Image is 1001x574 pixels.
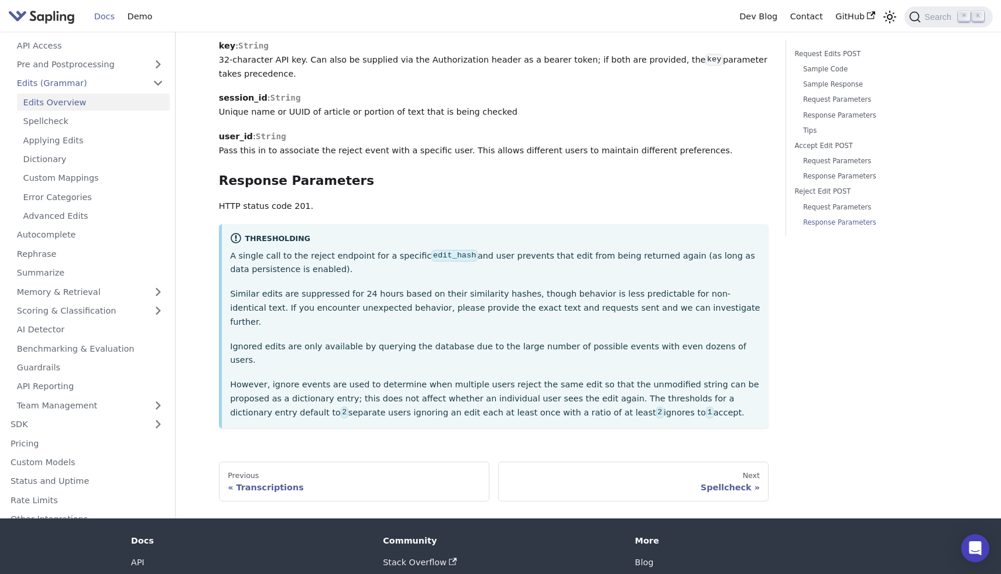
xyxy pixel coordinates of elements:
[11,359,170,376] a: Guardrails
[219,200,769,214] p: HTTP status code 201.
[635,558,654,567] a: Blog
[230,340,760,368] p: Ignored edits are only available by querying the database due to the large number of possible eve...
[656,407,664,418] code: 2
[11,75,170,92] a: Edits (Grammar)
[17,151,170,168] a: Dictionary
[11,397,170,414] a: Team Management
[88,8,121,26] a: Docs
[972,11,984,22] kbd: K
[882,8,899,25] button: Switch between dark and light mode (currently light mode)
[803,110,949,121] a: Response Parameters
[256,132,286,141] span: String
[341,407,348,418] code: 2
[219,462,769,501] nav: Docs pages
[784,8,829,26] a: Contact
[635,535,870,546] div: More
[4,454,170,471] a: Custom Models
[146,416,170,433] button: Expand sidebar category 'SDK'
[4,416,146,433] a: SDK
[219,132,253,141] strong: user_id
[17,189,170,206] a: Error Categories
[219,130,769,158] p: : Pass this in to associate the reject event with a specific user. This allows different users to...
[803,156,949,167] a: Request Parameters
[17,208,170,225] a: Advanced Edits
[921,12,958,22] span: Search
[11,341,170,358] a: Benchmarking & Evaluation
[8,8,75,25] img: Sapling.ai
[11,303,170,319] a: Scoring & Classification
[121,8,159,26] a: Demo
[803,171,949,182] a: Response Parameters
[11,246,170,263] a: Rephrase
[706,407,714,418] code: 1
[803,64,949,75] a: Sample Code
[795,186,954,197] a: Reject Edit POST
[4,435,170,452] a: Pricing
[803,202,949,213] a: Request Parameters
[958,11,970,22] kbd: ⌘
[8,8,79,25] a: Sapling.ai
[904,6,992,28] button: Search (Command+K)
[498,462,769,501] a: NextSpellcheck
[270,93,301,102] span: String
[230,287,760,329] p: Similar edits are suppressed for 24 hours based on their similarity hashes, though behavior is le...
[795,140,954,152] a: Accept Edit POST
[4,511,170,528] a: Other Integrations
[705,54,722,66] code: key
[219,39,769,81] p: : 32-character API key. Can also be supplied via the Authorization header as a bearer token; if b...
[507,471,760,480] div: Next
[17,113,170,130] a: Spellcheck
[961,534,989,562] div: Open Intercom Messenger
[431,250,478,262] code: edit_hash
[17,94,170,111] a: Edits Overview
[230,378,760,420] p: However, ignore events are used to determine when multiple users reject the same edit so that the...
[829,8,881,26] a: GitHub
[219,93,268,102] strong: session_id
[803,94,949,105] a: Request Parameters
[17,132,170,149] a: Applying Edits
[11,56,170,73] a: Pre and Postprocessing
[507,482,760,493] div: Spellcheck
[383,535,618,546] div: Community
[131,535,366,546] div: Docs
[4,473,170,490] a: Status and Uptime
[733,8,783,26] a: Dev Blog
[17,170,170,187] a: Custom Mappings
[803,217,949,228] a: Response Parameters
[219,91,769,119] p: : Unique name or UUID of article or portion of text that is being checked
[131,558,145,567] a: API
[219,462,490,501] a: PreviousTranscriptions
[219,41,235,50] strong: key
[219,173,769,189] h3: Response Parameters
[795,49,954,60] a: Request Edits POST
[228,471,481,480] div: Previous
[11,378,170,395] a: API Reporting
[11,321,170,338] a: AI Detector
[11,37,170,54] a: API Access
[11,226,170,243] a: Autocomplete
[383,558,457,567] a: Stack Overflow
[4,492,170,509] a: Rate Limits
[230,232,760,246] div: Thresholding
[238,41,269,50] span: String
[803,79,949,90] a: Sample Response
[228,482,481,493] div: Transcriptions
[11,283,170,300] a: Memory & Retrieval
[803,125,949,136] a: Tips
[11,264,170,281] a: Summarize
[230,249,760,277] p: A single call to the reject endpoint for a specific and user prevents that edit from being return...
